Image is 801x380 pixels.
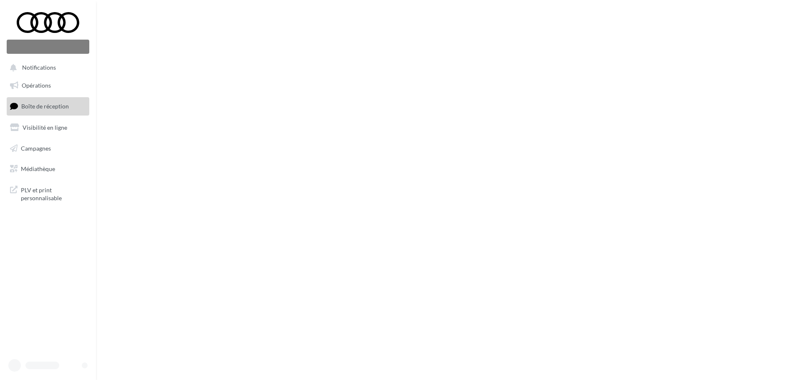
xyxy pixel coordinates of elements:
a: Visibilité en ligne [5,119,91,136]
div: Nouvelle campagne [7,40,89,54]
span: Campagnes [21,144,51,151]
span: Notifications [22,64,56,71]
span: PLV et print personnalisable [21,184,86,202]
a: Opérations [5,77,91,94]
a: Médiathèque [5,160,91,178]
span: Boîte de réception [21,103,69,110]
span: Visibilité en ligne [23,124,67,131]
span: Médiathèque [21,165,55,172]
a: PLV et print personnalisable [5,181,91,206]
span: Opérations [22,82,51,89]
a: Boîte de réception [5,97,91,115]
a: Campagnes [5,140,91,157]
